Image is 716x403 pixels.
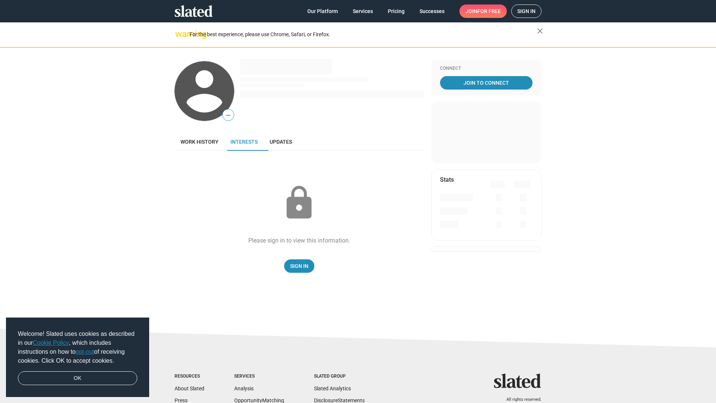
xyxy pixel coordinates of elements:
div: Please sign in to view this information. [248,237,350,244]
a: Our Platform [301,4,344,18]
div: Slated Group [314,374,365,379]
span: Interests [230,139,258,145]
a: Interests [224,133,264,151]
a: About Slated [175,385,204,391]
a: Sign in [511,4,541,18]
span: Updates [270,139,292,145]
span: Join [465,4,501,18]
a: Work history [175,133,224,151]
a: Joinfor free [459,4,507,18]
div: Resources [175,374,204,379]
mat-icon: lock [280,184,318,222]
a: Pricing [382,4,411,18]
a: Updates [264,133,298,151]
a: Analysis [234,385,254,391]
span: — [223,110,234,120]
span: Our Platform [307,4,338,18]
a: Cookie Policy [33,340,69,346]
a: Join To Connect [440,76,533,90]
a: Sign In [284,259,314,273]
a: opt-out [76,349,94,355]
a: Slated Analytics [314,385,351,391]
div: Connect [440,66,533,72]
span: Join To Connect [442,76,531,90]
mat-card-title: Stats [440,176,454,184]
div: Services [234,374,284,379]
span: Pricing [388,4,405,18]
a: Services [347,4,379,18]
div: For the best experience, please use Chrome, Safari, or Firefox. [189,29,537,40]
a: dismiss cookie message [18,371,137,385]
span: for free [477,4,501,18]
span: Services [353,4,373,18]
span: Welcome! Slated uses cookies as described in our , which includes instructions on how to of recei... [18,329,137,365]
a: Successes [414,4,450,18]
mat-icon: warning [175,29,184,38]
mat-icon: close [536,26,544,35]
span: Work history [180,139,219,145]
span: Sign In [290,259,308,273]
div: cookieconsent [6,318,149,397]
span: Sign in [517,5,536,18]
span: Successes [420,4,445,18]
